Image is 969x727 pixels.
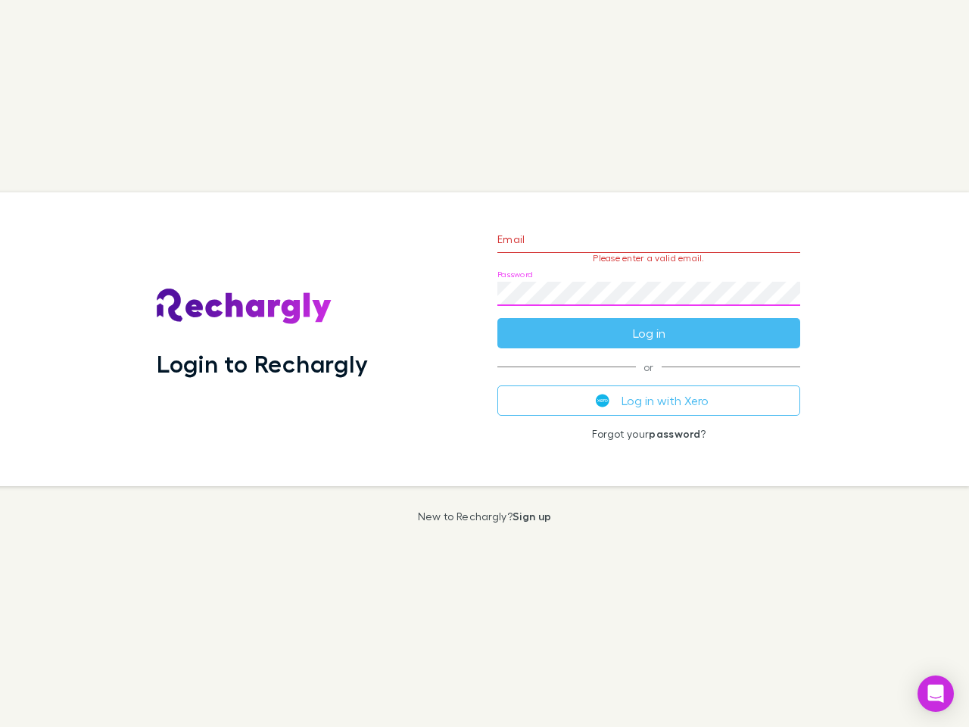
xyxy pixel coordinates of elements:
[497,385,800,416] button: Log in with Xero
[157,349,368,378] h1: Login to Rechargly
[497,367,800,367] span: or
[497,428,800,440] p: Forgot your ?
[649,427,700,440] a: password
[513,510,551,523] a: Sign up
[418,510,552,523] p: New to Rechargly?
[918,676,954,712] div: Open Intercom Messenger
[497,253,800,264] p: Please enter a valid email.
[497,269,533,280] label: Password
[157,289,332,325] img: Rechargly's Logo
[497,318,800,348] button: Log in
[596,394,609,407] img: Xero's logo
